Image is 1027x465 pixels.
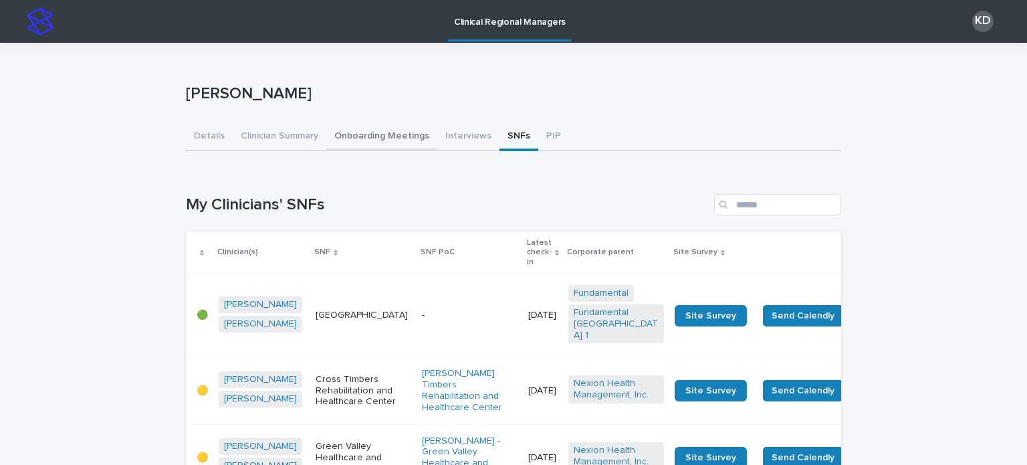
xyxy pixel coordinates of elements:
[186,123,233,151] button: Details
[527,236,552,270] p: Latest check-in
[499,123,538,151] button: SNFs
[972,11,994,32] div: KD
[197,385,208,397] p: 🟡
[224,318,297,330] a: [PERSON_NAME]
[224,393,297,405] a: [PERSON_NAME]
[574,288,629,299] a: Fundamental
[574,307,659,341] a: Fundamental [GEOGRAPHIC_DATA] 1
[528,385,558,397] p: [DATE]
[197,452,208,464] p: 🟡
[197,310,208,321] p: 🟢
[685,386,736,395] span: Site Survey
[437,123,499,151] button: Interviews
[763,380,843,401] button: Send Calendly
[567,245,634,260] p: Corporate parent
[224,441,297,452] a: [PERSON_NAME]
[421,245,455,260] p: SNF PoC
[675,380,747,401] a: Site Survey
[763,305,843,327] button: Send Calendly
[538,123,569,151] button: PIP
[675,305,747,327] a: Site Survey
[233,123,326,151] button: Clinician Summary
[316,374,411,407] p: Cross Timbers Rehabilitation and Healthcare Center
[224,374,297,385] a: [PERSON_NAME]
[422,310,518,321] p: -
[314,245,330,260] p: SNF
[316,310,411,321] p: [GEOGRAPHIC_DATA]
[772,384,834,397] span: Send Calendly
[772,309,834,322] span: Send Calendly
[574,378,659,401] a: Nexion Health Management, Inc.
[27,8,53,35] img: stacker-logo-s-only.png
[186,274,943,357] tr: 🟢[PERSON_NAME] [PERSON_NAME] [GEOGRAPHIC_DATA]-[DATE]Fundamental Fundamental [GEOGRAPHIC_DATA] 1 ...
[685,311,736,320] span: Site Survey
[186,357,943,424] tr: 🟡[PERSON_NAME] [PERSON_NAME] Cross Timbers Rehabilitation and Healthcare Center[PERSON_NAME] Timb...
[224,299,297,310] a: [PERSON_NAME]
[528,452,558,464] p: [DATE]
[422,368,518,413] a: [PERSON_NAME] Timbers Rehabilitation and Healthcare Center
[772,451,834,464] span: Send Calendly
[685,453,736,462] span: Site Survey
[673,245,717,260] p: Site Survey
[714,194,841,215] input: Search
[217,245,258,260] p: Clinician(s)
[186,84,836,104] p: [PERSON_NAME]
[528,310,558,321] p: [DATE]
[326,123,437,151] button: Onboarding Meetings
[186,195,709,215] h1: My Clinicians' SNFs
